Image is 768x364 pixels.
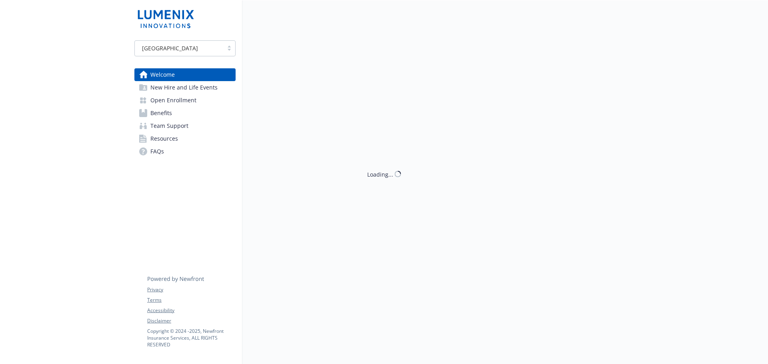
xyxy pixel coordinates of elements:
[150,119,188,132] span: Team Support
[150,81,218,94] span: New Hire and Life Events
[150,68,175,81] span: Welcome
[147,286,235,293] a: Privacy
[134,81,236,94] a: New Hire and Life Events
[150,145,164,158] span: FAQs
[147,307,235,314] a: Accessibility
[139,44,219,52] span: [GEOGRAPHIC_DATA]
[150,132,178,145] span: Resources
[142,44,198,52] span: [GEOGRAPHIC_DATA]
[134,107,236,119] a: Benefits
[134,119,236,132] a: Team Support
[147,317,235,324] a: Disclaimer
[367,170,393,178] div: Loading...
[134,145,236,158] a: FAQs
[150,107,172,119] span: Benefits
[134,94,236,107] a: Open Enrollment
[147,328,235,348] p: Copyright © 2024 - 2025 , Newfront Insurance Services, ALL RIGHTS RESERVED
[134,132,236,145] a: Resources
[134,68,236,81] a: Welcome
[147,296,235,304] a: Terms
[150,94,196,107] span: Open Enrollment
